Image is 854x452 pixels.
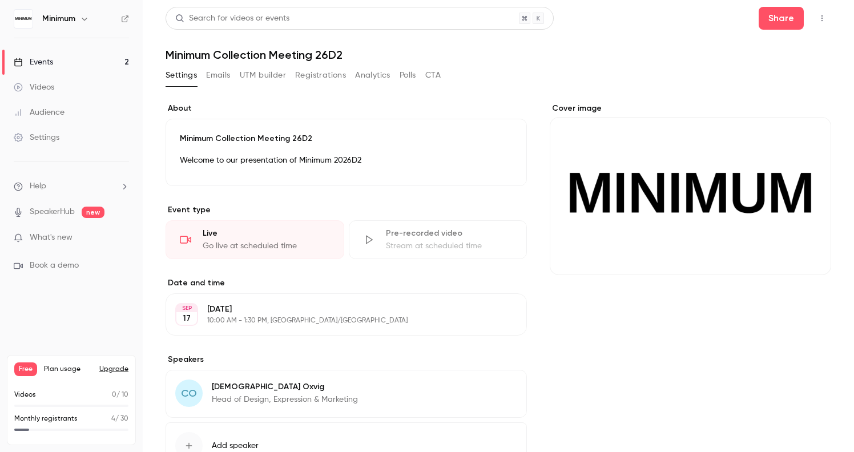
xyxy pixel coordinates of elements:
div: Live [203,228,330,239]
button: Emails [206,66,230,84]
span: new [82,207,104,218]
label: About [166,103,527,114]
label: Date and time [166,277,527,289]
div: Search for videos or events [175,13,289,25]
div: Pre-recorded video [386,228,513,239]
button: Analytics [355,66,390,84]
button: Polls [400,66,416,84]
h6: Minimum [42,13,75,25]
p: [DATE] [207,304,466,315]
a: SpeakerHub [30,206,75,218]
span: 0 [112,392,116,398]
p: Welcome to our presentation of Minimum 2026D2 [180,154,513,167]
iframe: Noticeable Trigger [115,233,129,243]
button: Share [759,7,804,30]
button: Settings [166,66,197,84]
section: Cover image [550,103,831,275]
p: 10:00 AM - 1:30 PM, [GEOGRAPHIC_DATA]/[GEOGRAPHIC_DATA] [207,316,466,325]
span: Help [30,180,46,192]
span: Plan usage [44,365,92,374]
div: SEP [176,304,197,312]
p: / 10 [112,390,128,400]
label: Cover image [550,103,831,114]
p: Monthly registrants [14,414,78,424]
div: Videos [14,82,54,93]
div: Audience [14,107,65,118]
span: What's new [30,232,72,244]
span: CO [181,386,197,401]
div: LiveGo live at scheduled time [166,220,344,259]
p: Event type [166,204,527,216]
div: Go live at scheduled time [203,240,330,252]
div: Settings [14,132,59,143]
div: Pre-recorded videoStream at scheduled time [349,220,527,259]
button: Upgrade [99,365,128,374]
p: Videos [14,390,36,400]
button: CTA [425,66,441,84]
button: Registrations [295,66,346,84]
span: 4 [111,415,115,422]
button: UTM builder [240,66,286,84]
img: Minimum [14,10,33,28]
span: Add speaker [212,440,259,451]
h1: Minimum Collection Meeting 26D2 [166,48,831,62]
p: Minimum Collection Meeting 26D2 [180,133,513,144]
span: Free [14,362,37,376]
span: Book a demo [30,260,79,272]
p: Head of Design, Expression & Marketing [212,394,358,405]
p: 17 [183,313,191,324]
li: help-dropdown-opener [14,180,129,192]
div: Events [14,56,53,68]
div: CO[DEMOGRAPHIC_DATA] OxvigHead of Design, Expression & Marketing [166,370,527,418]
p: [DEMOGRAPHIC_DATA] Oxvig [212,381,358,393]
label: Speakers [166,354,527,365]
div: Stream at scheduled time [386,240,513,252]
p: / 30 [111,414,128,424]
